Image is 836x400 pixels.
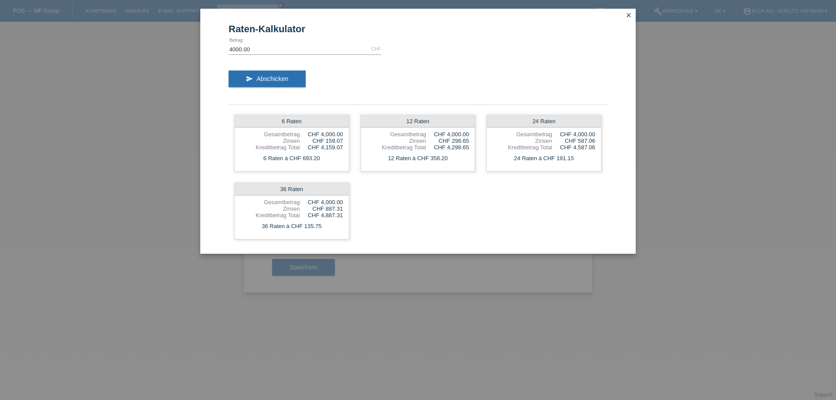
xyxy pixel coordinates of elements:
div: Gesamtbetrag [367,131,426,138]
div: Kreditbetrag Total [492,144,552,151]
div: 36 Raten [235,183,349,195]
div: CHF 4,298.65 [426,144,469,151]
div: Zinsen [240,205,300,212]
a: close [623,11,634,21]
div: CHF 4,887.31 [300,212,343,218]
button: send Abschicken [229,71,306,87]
div: Gesamtbetrag [240,131,300,138]
div: 24 Raten à CHF 191.15 [487,153,601,164]
div: Gesamtbetrag [240,199,300,205]
div: 6 Raten à CHF 693.20 [235,153,349,164]
div: Kreditbetrag Total [367,144,426,151]
div: 24 Raten [487,115,601,128]
div: CHF 4,159.07 [300,144,343,151]
span: Abschicken [256,75,288,82]
div: Kreditbetrag Total [240,212,300,218]
div: CHF 4,000.00 [300,199,343,205]
div: CHF [371,46,381,51]
div: 6 Raten [235,115,349,128]
div: 12 Raten à CHF 358.20 [361,153,475,164]
div: CHF 587.06 [552,138,595,144]
div: Zinsen [240,138,300,144]
div: Gesamtbetrag [492,131,552,138]
div: CHF 4,000.00 [300,131,343,138]
div: 12 Raten [361,115,475,128]
i: close [625,12,632,19]
div: CHF 4,000.00 [552,131,595,138]
i: send [246,75,253,82]
div: Zinsen [367,138,426,144]
div: Zinsen [492,138,552,144]
div: CHF 887.31 [300,205,343,212]
h1: Raten-Kalkulator [229,24,607,34]
div: CHF 298.65 [426,138,469,144]
div: Kreditbetrag Total [240,144,300,151]
div: CHF 159.07 [300,138,343,144]
div: CHF 4,000.00 [426,131,469,138]
div: CHF 4,587.06 [552,144,595,151]
div: 36 Raten à CHF 135.75 [235,221,349,232]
